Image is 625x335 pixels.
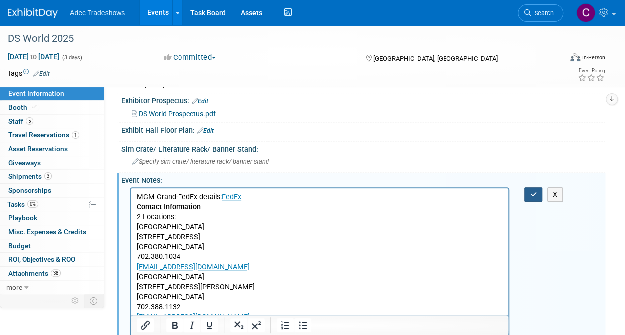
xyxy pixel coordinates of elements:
a: [PERSON_NAME] Events: show services [6,284,132,292]
a: Event Information [0,87,104,100]
span: Attachments [8,269,61,277]
span: Staff [8,117,33,125]
span: Travel Reservations [8,131,79,139]
div: In-Person [582,54,605,61]
button: Bold [166,318,183,332]
button: Insert/edit link [137,318,154,332]
button: Committed [161,52,220,63]
img: Format-Inperson.png [570,53,580,61]
span: ROI, Objectives & ROO [8,255,75,263]
li: 20' x 20' Booth [26,234,372,244]
span: Shipments [8,172,52,180]
a: Edit [197,127,214,134]
li: 1 Complimentary Lead Capture License [26,253,372,263]
a: Booth [0,101,104,114]
div: Exhibit Hall Floor Plan: [121,123,605,136]
li: 10 complimentary DSW General Admission Badges [26,244,372,253]
span: Misc. Expenses & Credits [8,228,86,236]
div: Exhibitor Prospectus: [121,93,605,106]
p: Collateral links: [6,154,372,164]
span: 3 [44,172,52,180]
span: Specify sim crate/ literature rack/ banner stand [132,158,269,165]
span: Sponsorships [8,186,51,194]
img: Carol Schmidlin [576,3,595,22]
span: Asset Reservations [8,145,68,153]
a: FallFinancing2025_AllVendor_Flyer.pdf [6,194,127,202]
a: Search [518,4,563,22]
a: Attachments38 [0,267,104,280]
a: Overview | Exhibitor Portal [6,314,89,322]
div: DS World 2025 [4,30,554,48]
div: Event Notes: [121,173,605,185]
span: Event Information [8,89,64,97]
a: FedEx [91,4,110,13]
a: Shipments3 [0,170,104,183]
td: Personalize Event Tab Strip [67,294,84,307]
a: Misc. Expenses & Credits [0,225,104,239]
span: [GEOGRAPHIC_DATA], [GEOGRAPHIC_DATA] [373,55,498,62]
span: Budget [8,242,31,250]
a: [URL][DOMAIN_NAME] [6,184,77,192]
span: Playbook [8,214,37,222]
span: 5 [26,117,33,125]
span: [DATE] [DATE] [7,52,60,61]
b: Contact Information [6,14,70,23]
a: more [0,281,104,294]
a: Playbook [0,211,104,225]
button: X [547,187,563,202]
td: Tags [7,68,50,78]
span: 1 [72,131,79,139]
p: (new) [6,193,372,203]
div: Event Rating [578,68,605,73]
li: Opportunity to sponsor one breakfast or lunch [26,263,372,273]
span: 6:00 PM - 11:30 PM [170,81,224,88]
button: Underline [201,318,218,332]
button: Superscript [248,318,265,332]
a: Giveaways [0,156,104,169]
span: more [6,283,22,291]
button: Numbered list [277,318,294,332]
div: Event Format [518,52,605,67]
span: to [29,53,38,61]
a: Budget [0,239,104,252]
td: Toggle Event Tabs [84,294,104,307]
a: Edit [33,70,50,77]
a: [URL][DOMAIN_NAME] [6,164,77,172]
a: [URL][DOMAIN_NAME] [6,174,77,182]
button: Bullet list [294,318,311,332]
button: Italic [183,318,200,332]
a: [EMAIL_ADDRESS][DOMAIN_NAME] [6,75,119,83]
a: [EMAIL_ADDRESS][DOMAIN_NAME] [6,124,119,133]
span: Search [531,9,554,17]
div: Sim Crate/ Literature Rack/ Banner Stand: [121,142,605,154]
img: ExhibitDay [8,8,58,18]
span: (3 days) [61,54,82,61]
span: 0% [27,200,38,208]
a: Staff5 [0,115,104,128]
button: Subscript [230,318,247,332]
span: Adec Tradeshows [70,9,125,17]
p: Silver Sponsorship: [6,214,372,234]
a: [EMAIL_ADDRESS][DOMAIN_NAME] [141,294,254,302]
span: Giveaways [8,159,41,167]
span: DS World Prospectus.pdf [139,110,216,118]
a: Edit [192,98,208,105]
a: Travel Reservations1 [0,128,104,142]
a: Sponsorships [0,184,104,197]
a: DS World Prospectus.pdf [132,110,216,118]
span: 38 [51,269,61,277]
p: 9/18-emailed on-site FedEx Convention Ctr location asking for best way to submit the files. [6,144,372,154]
a: ROI, Objectives & ROO [0,253,104,266]
i: Booth reservation complete [32,104,37,110]
span: Booth [8,103,39,111]
a: Tasks0% [0,198,104,211]
b: MGM Grand Conference Center Services: [6,294,139,302]
p: MGM Grand-FedEx details: 2 Locations: [GEOGRAPHIC_DATA] [STREET_ADDRESS] [GEOGRAPHIC_DATA] 702.38... [6,4,372,144]
a: Asset Reservations [0,142,104,156]
span: Tasks [7,200,38,208]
